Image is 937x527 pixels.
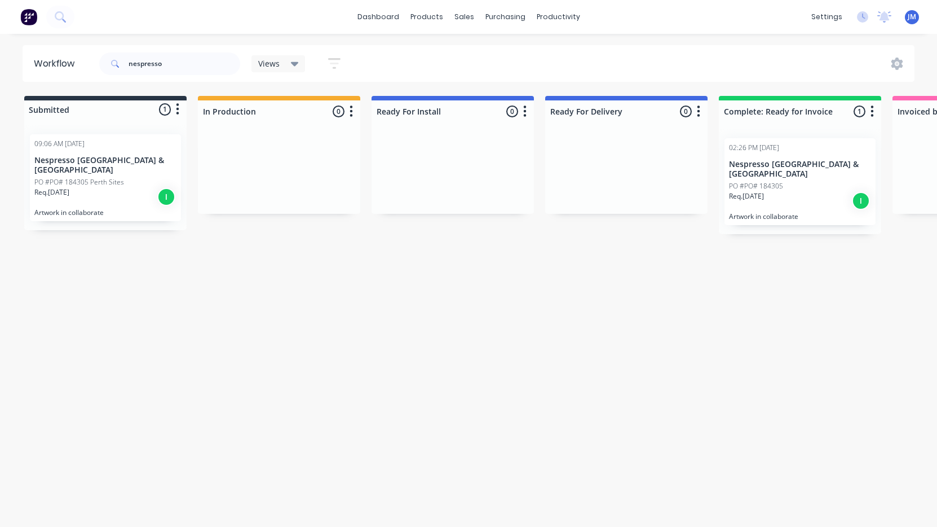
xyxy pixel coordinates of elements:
div: 09:06 AM [DATE] [34,139,85,149]
p: Nespresso [GEOGRAPHIC_DATA] & [GEOGRAPHIC_DATA] [729,160,871,179]
div: settings [806,8,848,25]
div: 09:06 AM [DATE]Nespresso [GEOGRAPHIC_DATA] & [GEOGRAPHIC_DATA]PO #PO# 184305 Perth SitesReq.[DATE... [30,134,181,221]
div: 02:26 PM [DATE] [729,143,779,153]
div: sales [449,8,480,25]
div: Workflow [34,57,80,71]
div: productivity [531,8,586,25]
div: I [157,188,175,206]
div: I [852,192,870,210]
div: 02:26 PM [DATE]Nespresso [GEOGRAPHIC_DATA] & [GEOGRAPHIC_DATA]PO #PO# 184305Req.[DATE]IArtwork in... [724,138,876,225]
p: Nespresso [GEOGRAPHIC_DATA] & [GEOGRAPHIC_DATA] [34,156,176,175]
p: PO #PO# 184305 [729,181,783,191]
span: JM [908,12,916,22]
span: Views [258,58,280,69]
div: products [405,8,449,25]
p: Artwork in collaborate [729,212,871,221]
p: Artwork in collaborate [34,208,176,217]
p: Req. [DATE] [729,191,764,201]
input: Search for orders... [129,52,240,75]
iframe: Intercom live chat [899,489,926,516]
p: PO #PO# 184305 Perth Sites [34,177,124,187]
img: Factory [20,8,37,25]
div: purchasing [480,8,531,25]
a: dashboard [352,8,405,25]
p: Req. [DATE] [34,187,69,197]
